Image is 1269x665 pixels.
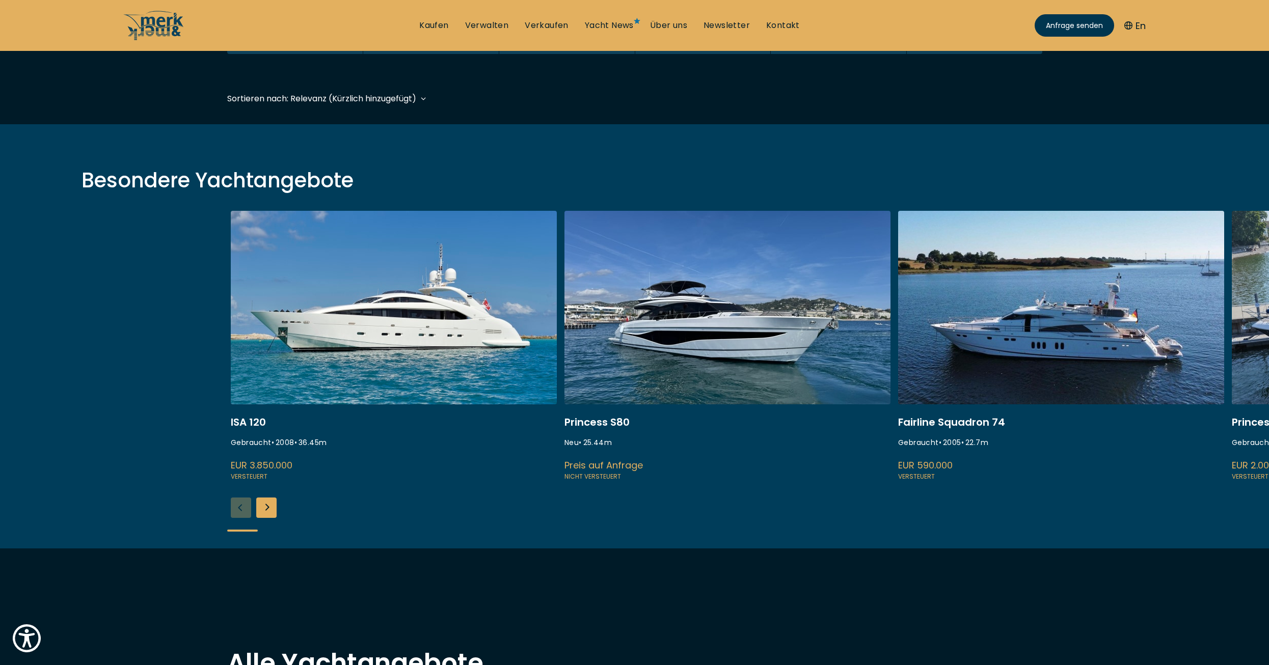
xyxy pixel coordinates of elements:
a: Newsletter [704,20,750,31]
a: Verkaufen [525,20,569,31]
div: Sortieren nach: Relevanz (Kürzlich hinzugefügt) [227,92,416,105]
span: Anfrage senden [1046,20,1103,31]
a: Yacht News [585,20,634,31]
a: Über uns [650,20,687,31]
a: Verwalten [465,20,509,31]
button: Show Accessibility Preferences [10,622,43,655]
a: Kaufen [419,20,448,31]
div: Next slide [256,497,277,518]
button: En [1124,19,1146,33]
a: Anfrage senden [1035,14,1114,37]
a: Kontakt [766,20,800,31]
